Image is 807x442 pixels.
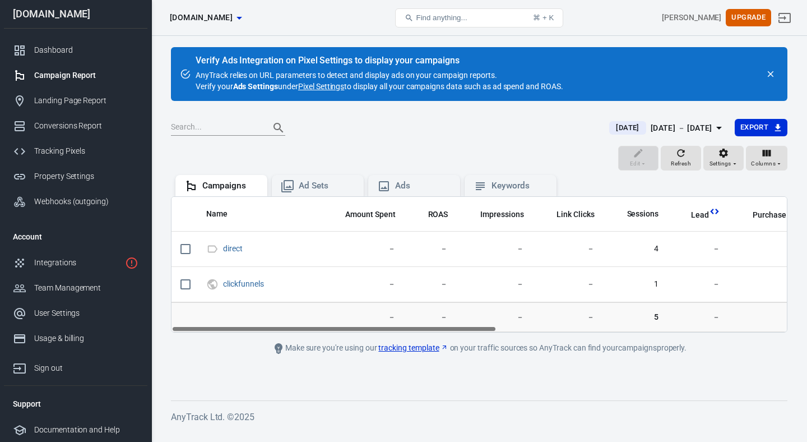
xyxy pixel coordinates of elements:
span: － [414,279,448,290]
span: Sessions [613,209,659,220]
span: kateandbradsplace.live [170,11,233,25]
div: Dashboard [34,44,138,56]
a: Landing Page Report [4,88,147,113]
div: Verify Ads Integration on Pixel Settings to display your campaigns [196,55,563,66]
span: Purchase [753,210,786,221]
span: － [676,279,720,290]
div: Make sure you're using our on your traffic sources so AnyTrack can find your campaigns properly. [227,342,731,355]
span: The number of clicks on links within the ad that led to advertiser-specified destinations [556,208,595,221]
div: Team Management [34,282,138,294]
h6: AnyTrack Ltd. © 2025 [171,410,787,424]
span: 1 [613,279,659,290]
svg: Direct [206,242,219,256]
span: － [676,243,720,255]
div: Account id: aK3m9A57 [662,12,721,24]
span: － [542,311,595,323]
span: － [414,243,448,255]
span: Amount Spent [345,209,396,220]
a: Dashboard [4,38,147,63]
a: Webhooks (outgoing) [4,189,147,214]
div: Landing Page Report [34,95,138,107]
span: Purchase [738,210,786,221]
span: － [542,243,595,255]
button: Search [265,114,292,141]
span: － [466,243,524,255]
span: Columns [751,159,776,169]
button: Export [735,119,787,136]
a: clickfunnels [223,279,264,288]
span: Refresh [671,159,691,169]
span: The total return on ad spend [414,208,448,221]
span: Impressions [480,209,524,220]
svg: This column is calculated from AnyTrack real-time data [709,206,720,217]
a: Sign out [771,4,798,31]
input: Search... [171,121,261,135]
span: － [331,311,396,323]
span: － [466,279,524,290]
span: The number of clicks on links within the ad that led to advertiser-specified destinations [542,208,595,221]
button: close [763,66,778,82]
button: Settings [703,146,744,171]
div: Conversions Report [34,120,138,132]
button: Refresh [661,146,701,171]
a: Team Management [4,275,147,301]
div: Sign out [34,362,138,374]
a: Usage & billing [4,326,147,351]
span: － [331,279,396,290]
span: Link Clicks [556,209,595,220]
li: Account [4,223,147,250]
span: － [542,279,595,290]
a: Campaign Report [4,63,147,88]
div: Ads [395,180,451,192]
span: The number of times your ads were on screen. [480,208,524,221]
a: Conversions Report [4,113,147,139]
button: [DATE][DATE] － [DATE] [600,119,734,137]
a: tracking template [378,342,448,354]
span: The total return on ad spend [428,208,448,221]
span: － [738,311,797,323]
button: Upgrade [726,9,771,26]
div: Usage & billing [34,333,138,344]
div: [DATE] － [DATE] [651,121,712,135]
div: Keywords [491,180,548,192]
svg: UTM & Web Traffic [206,278,219,291]
span: － [738,243,797,255]
a: User Settings [4,301,147,326]
div: Campaign Report [34,70,138,81]
span: Sessions [627,209,659,220]
span: － [466,311,524,323]
a: Property Settings [4,164,147,189]
svg: 1 networks not verified yet [125,256,138,270]
a: Tracking Pixels [4,139,147,164]
li: Support [4,390,147,417]
span: 4 [613,243,659,255]
strong: Ads Settings [233,82,279,91]
button: Columns [746,146,787,171]
span: direct [223,245,244,252]
div: Webhooks (outgoing) [34,196,138,208]
span: － [331,243,396,255]
span: － [676,311,720,323]
div: scrollable content [171,197,787,332]
a: Integrations [4,250,147,275]
span: The estimated total amount of money you've spent on your campaign, ad set or ad during its schedule. [345,208,396,221]
span: [DATE] [611,122,643,133]
svg: This column is calculated from AnyTrack real-time data [786,206,797,217]
div: AnyTrack relies on URL parameters to detect and display ads on your campaign reports. Verify your... [196,56,563,92]
div: Campaigns [202,180,258,192]
span: 5 [613,311,659,323]
div: Integrations [34,257,120,269]
div: Property Settings [34,171,138,182]
span: clickfunnels [223,280,266,288]
button: Find anything...⌘ + K [395,8,563,27]
div: Documentation and Help [34,424,138,436]
div: ⌘ + K [533,13,554,22]
div: [DOMAIN_NAME] [4,9,147,19]
div: Ad Sets [299,180,355,192]
div: Tracking Pixels [34,145,138,157]
span: The number of times your ads were on screen. [466,208,524,221]
a: direct [223,244,243,253]
span: ROAS [428,209,448,220]
span: Find anything... [416,13,467,22]
span: － [414,311,448,323]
